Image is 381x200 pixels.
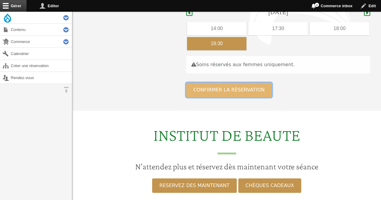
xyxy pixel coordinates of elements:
div: 18:30 [187,37,247,50]
div: Soins réservés aux femmes uniquement. [186,56,370,73]
div: 17:30 [248,22,308,35]
div: 14:00 [187,22,247,35]
div: 18:00 [310,22,369,35]
h3: N’attendez plus et réservez dès maintenant votre séance [76,162,377,172]
button: Confirmer la réservation [186,83,272,97]
a: RESERVEZ DES MAINTENANT [152,178,236,193]
button: Orientation horizontale [60,84,72,96]
h4: [DATE] [268,8,288,16]
a: CHÈQUES CADEAUX [238,178,301,193]
span: 1 [314,2,319,7]
h2: INSTITUT DE BEAUTE [76,125,377,154]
